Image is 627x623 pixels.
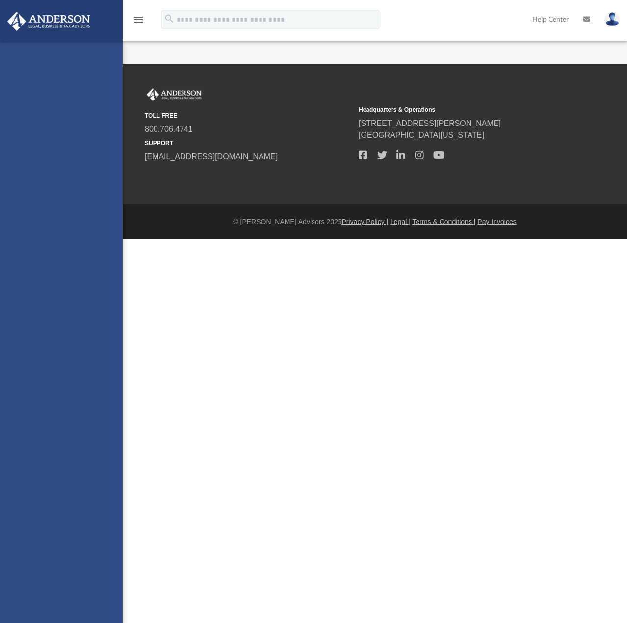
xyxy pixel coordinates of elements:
[164,13,175,24] i: search
[359,131,484,139] a: [GEOGRAPHIC_DATA][US_STATE]
[342,218,389,225] a: Privacy Policy |
[477,218,516,225] a: Pay Invoices
[413,218,476,225] a: Terms & Conditions |
[359,105,566,114] small: Headquarters & Operations
[123,217,627,227] div: © [PERSON_NAME] Advisors 2025
[4,12,93,31] img: Anderson Advisors Platinum Portal
[359,119,501,127] a: [STREET_ADDRESS][PERSON_NAME]
[605,12,620,26] img: User Pic
[390,218,411,225] a: Legal |
[145,111,352,120] small: TOLL FREE
[132,19,144,25] a: menu
[132,14,144,25] i: menu
[145,88,204,101] img: Anderson Advisors Platinum Portal
[145,152,278,161] a: [EMAIL_ADDRESS][DOMAIN_NAME]
[145,139,352,148] small: SUPPORT
[145,125,193,133] a: 800.706.4741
